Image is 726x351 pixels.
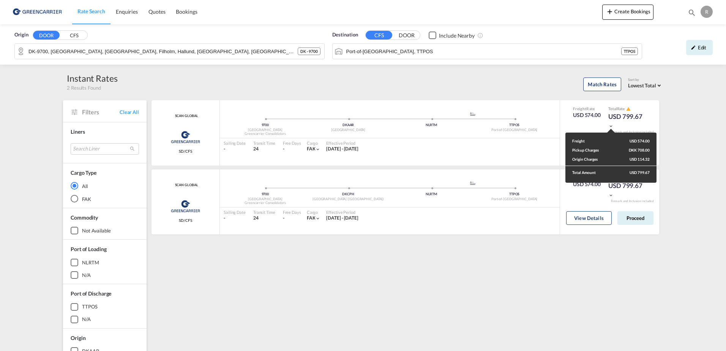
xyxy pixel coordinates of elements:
div: USD 114.32 [630,157,650,162]
div: Total Amount [565,170,596,175]
div: Origin Charges [572,157,598,162]
div: Freight [572,138,585,144]
div: Pickup Charges [572,147,599,153]
div: DKK 708.00 [629,147,650,153]
div: USD 574.00 [630,138,650,144]
div: USD 799.67 [630,170,657,175]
